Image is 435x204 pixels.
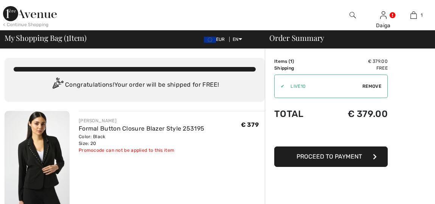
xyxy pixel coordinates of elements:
input: Promo code [284,75,362,98]
a: Sign In [380,11,387,19]
td: Total [274,101,322,127]
img: My Info [380,11,387,20]
div: [PERSON_NAME] [79,117,204,124]
a: 1 [399,11,429,20]
div: Color: Black Size: 20 [79,133,204,147]
img: search the website [350,11,356,20]
span: 1 [421,12,423,19]
td: Free [322,65,388,72]
span: My Shopping Bag ( Item) [5,34,87,42]
img: My Bag [410,11,417,20]
span: 1 [290,59,292,64]
span: Proceed to Payment [297,153,362,160]
div: Order Summary [260,34,430,42]
td: Items ( ) [274,58,322,65]
td: € 379.00 [322,58,388,65]
div: < Continue Shopping [3,21,49,28]
a: Formal Button Closure Blazer Style 253195 [79,125,204,132]
img: Congratulation2.svg [50,78,65,93]
span: EUR [204,37,228,42]
div: Promocode can not be applied to this item [79,147,204,154]
img: 1ère Avenue [3,6,57,21]
span: 1 [66,32,69,42]
td: € 379.00 [322,101,388,127]
span: EN [233,37,242,42]
button: Proceed to Payment [274,146,388,167]
iframe: PayPal [274,127,388,144]
img: Euro [204,37,216,43]
span: Remove [362,83,381,90]
td: Shipping [274,65,322,72]
div: Daiga [368,22,398,30]
span: € 379 [241,121,259,128]
div: ✔ [275,83,284,90]
div: Congratulations! Your order will be shipped for FREE! [14,78,256,93]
